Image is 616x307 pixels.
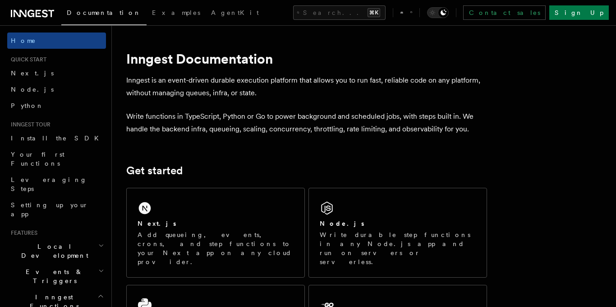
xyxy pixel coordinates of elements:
[126,110,487,135] p: Write functions in TypeScript, Python or Go to power background and scheduled jobs, with steps bu...
[11,151,64,167] span: Your first Functions
[427,7,449,18] button: Toggle dark mode
[7,242,98,260] span: Local Development
[61,3,147,25] a: Documentation
[11,70,54,77] span: Next.js
[11,201,88,218] span: Setting up your app
[11,36,36,45] span: Home
[7,238,106,264] button: Local Development
[7,81,106,98] a: Node.js
[7,197,106,222] a: Setting up your app
[7,229,37,237] span: Features
[11,102,44,109] span: Python
[320,230,476,266] p: Write durable step functions in any Node.js app and run on servers or serverless.
[206,3,264,24] a: AgentKit
[549,5,609,20] a: Sign Up
[138,230,294,266] p: Add queueing, events, crons, and step functions to your Next app on any cloud provider.
[7,267,98,285] span: Events & Triggers
[11,86,54,93] span: Node.js
[320,219,364,228] h2: Node.js
[7,172,106,197] a: Leveraging Steps
[126,51,487,67] h1: Inngest Documentation
[7,98,106,114] a: Python
[7,121,51,128] span: Inngest tour
[126,188,305,278] a: Next.jsAdd queueing, events, crons, and step functions to your Next app on any cloud provider.
[211,9,259,16] span: AgentKit
[126,164,183,177] a: Get started
[463,5,546,20] a: Contact sales
[308,188,487,278] a: Node.jsWrite durable step functions in any Node.js app and run on servers or serverless.
[7,56,46,63] span: Quick start
[147,3,206,24] a: Examples
[293,5,386,20] button: Search...⌘K
[67,9,141,16] span: Documentation
[368,8,380,17] kbd: ⌘K
[7,130,106,146] a: Install the SDK
[7,65,106,81] a: Next.js
[138,219,176,228] h2: Next.js
[7,33,106,49] a: Home
[126,74,487,99] p: Inngest is an event-driven durable execution platform that allows you to run fast, reliable code ...
[7,264,106,289] button: Events & Triggers
[152,9,200,16] span: Examples
[7,146,106,172] a: Your first Functions
[11,135,104,142] span: Install the SDK
[11,176,87,192] span: Leveraging Steps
